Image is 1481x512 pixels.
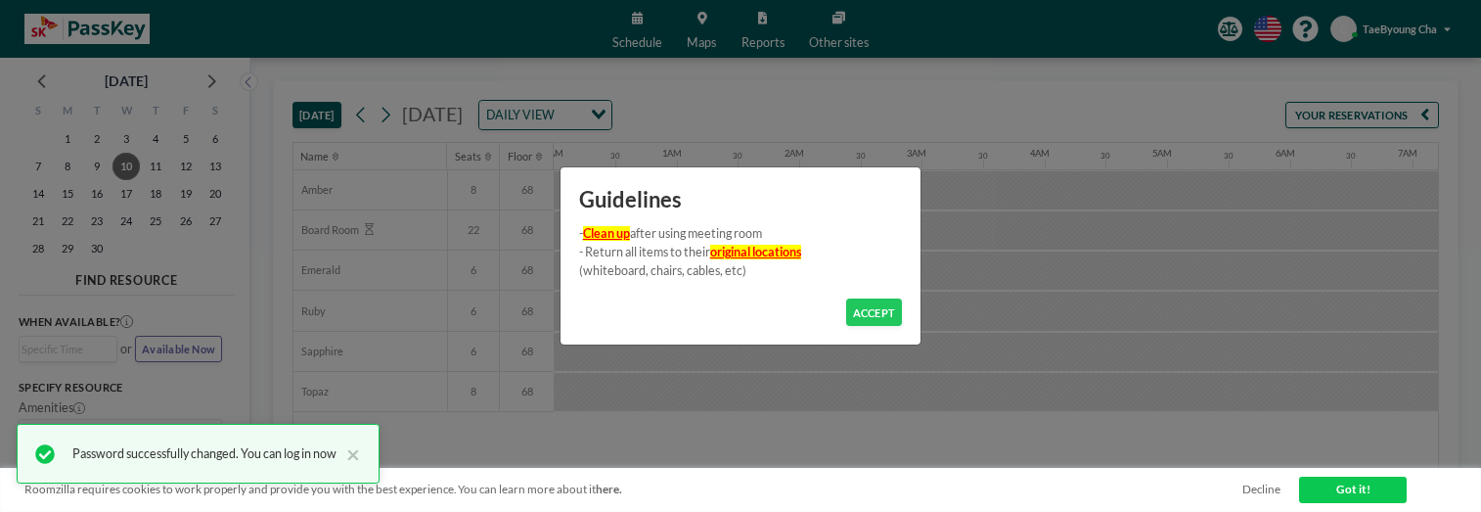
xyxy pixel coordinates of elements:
[710,245,801,259] u: original locations
[1242,483,1280,497] a: Decline
[561,167,920,225] h1: Guidelines
[72,442,337,466] div: Password successfully changed. You can log in now
[337,442,360,466] button: close
[1299,477,1407,503] a: Got it!
[579,262,903,281] p: ㅤ(whiteboard, chairs, cables, etc)
[583,226,630,241] u: Clean up
[846,299,903,326] button: ACCEPT
[596,482,622,496] a: here.
[579,244,903,262] p: - Return all items to their
[579,225,903,244] p: - after using meeting room
[24,483,1242,497] span: Roomzilla requires cookies to work properly and provide you with the best experience. You can lea...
